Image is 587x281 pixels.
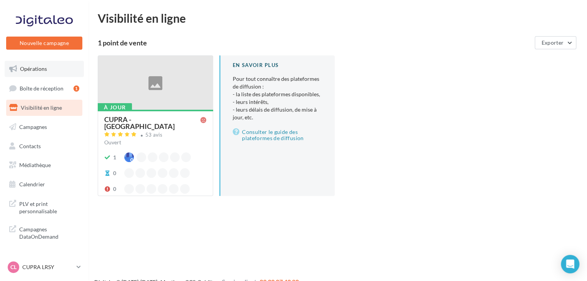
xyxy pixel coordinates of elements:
span: Calendrier [19,181,45,187]
div: Visibilité en ligne [98,12,578,24]
div: 1 [113,154,116,161]
a: Calendrier [5,176,84,192]
div: 0 [113,169,116,177]
a: CL CUPRA LRSY [6,260,82,274]
span: Visibilité en ligne [21,104,62,111]
div: 53 avis [145,132,162,137]
div: CUPRA - [GEOGRAPHIC_DATA] [104,116,200,130]
p: CUPRA LRSY [22,263,73,271]
a: Boîte de réception1 [5,80,84,97]
a: Opérations [5,61,84,77]
span: Médiathèque [19,162,51,168]
a: Visibilité en ligne [5,100,84,116]
span: Boîte de réception [20,85,63,91]
button: Nouvelle campagne [6,37,82,50]
div: Open Intercom Messenger [561,255,579,273]
a: Médiathèque [5,157,84,173]
div: 1 [73,85,79,92]
li: - leurs délais de diffusion, de mise à jour, etc. [233,106,322,121]
span: Opérations [20,65,47,72]
div: 1 point de vente [98,39,532,46]
div: À jour [98,103,132,112]
a: Contacts [5,138,84,154]
span: CL [10,263,17,271]
span: Exporter [541,39,564,46]
div: En savoir plus [233,62,322,69]
div: 0 [113,185,116,193]
span: Contacts [19,142,41,149]
li: - la liste des plateformes disponibles, [233,90,322,98]
a: PLV et print personnalisable [5,196,84,218]
span: Campagnes DataOnDemand [19,224,79,241]
a: Consulter le guide des plateformes de diffusion [233,127,322,143]
span: PLV et print personnalisable [19,199,79,215]
a: Campagnes DataOnDemand [5,221,84,244]
a: Campagnes [5,119,84,135]
span: Ouvert [104,139,121,146]
span: Campagnes [19,124,47,130]
button: Exporter [535,36,576,49]
a: 53 avis [104,131,207,140]
p: Pour tout connaître des plateformes de diffusion : [233,75,322,121]
li: - leurs intérêts, [233,98,322,106]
